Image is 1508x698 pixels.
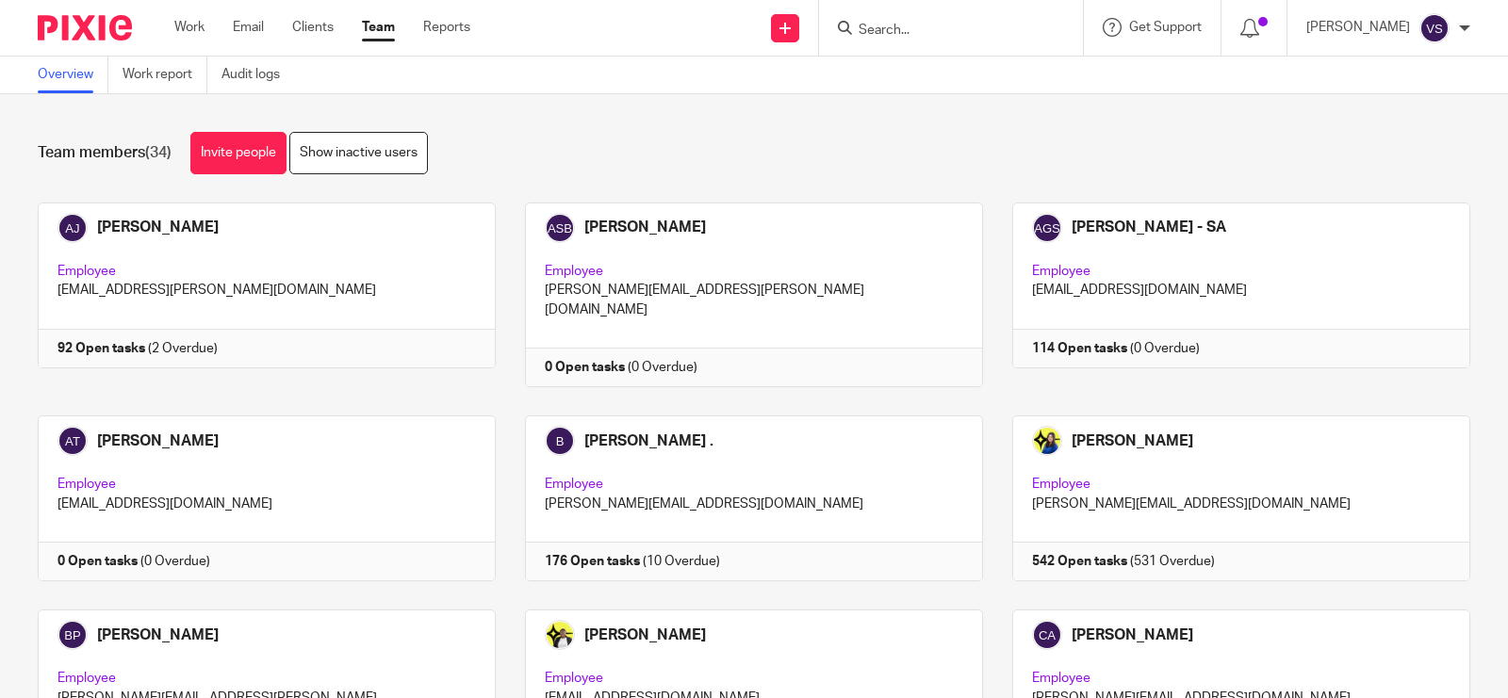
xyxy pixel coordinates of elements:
[289,132,428,174] a: Show inactive users
[38,57,108,93] a: Overview
[123,57,207,93] a: Work report
[1129,21,1202,34] span: Get Support
[857,23,1026,40] input: Search
[1306,18,1410,37] p: [PERSON_NAME]
[145,145,172,160] span: (34)
[221,57,294,93] a: Audit logs
[174,18,205,37] a: Work
[292,18,334,37] a: Clients
[38,15,132,41] img: Pixie
[423,18,470,37] a: Reports
[1419,13,1450,43] img: svg%3E
[38,143,172,163] h1: Team members
[190,132,287,174] a: Invite people
[233,18,264,37] a: Email
[362,18,395,37] a: Team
